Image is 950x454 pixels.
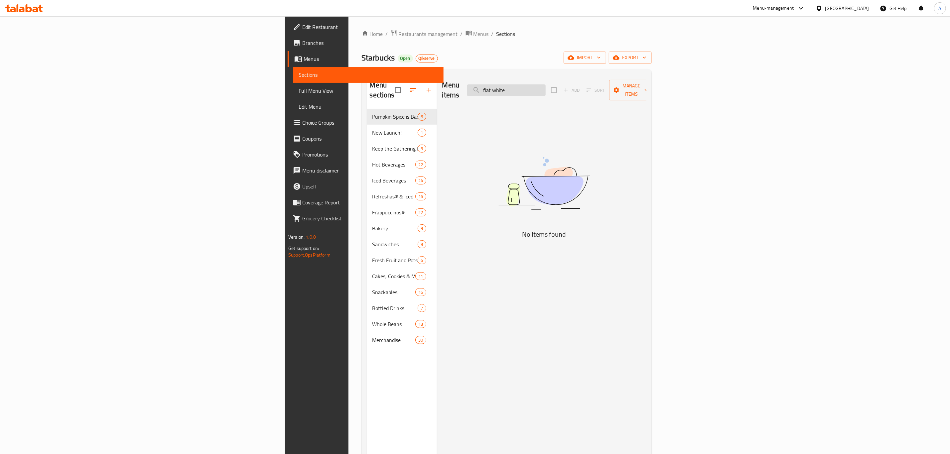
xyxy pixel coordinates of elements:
[582,85,609,95] span: Sort items
[367,106,437,351] nav: Menu sections
[372,304,418,312] div: Bottled Drinks
[614,54,646,62] span: export
[418,305,426,311] span: 7
[418,130,426,136] span: 1
[367,172,437,188] div: Iced Beverages24
[418,146,426,152] span: 5
[293,99,444,115] a: Edit Menu
[442,80,460,100] h2: Menu items
[306,233,316,241] span: 1.0.0
[302,198,438,206] span: Coverage Report
[367,252,437,268] div: Fresh Fruit and Pots6
[288,115,444,131] a: Choice Groups
[372,320,416,328] span: Whole Beans
[372,288,416,296] span: Snackables
[614,82,648,98] span: Manage items
[372,208,416,216] div: Frappuccinos®
[367,109,437,125] div: Pumpkin Spice is Back!6
[415,288,426,296] div: items
[496,30,515,38] span: Sections
[415,320,426,328] div: items
[415,192,426,200] div: items
[367,268,437,284] div: Cakes, Cookies & More11
[288,233,305,241] span: Version:
[461,139,627,227] img: dish.svg
[467,84,546,96] input: search
[367,332,437,348] div: Merchandise30
[416,162,426,168] span: 22
[418,256,426,264] div: items
[461,229,627,240] h5: No Items found
[372,272,416,280] span: Cakes, Cookies & More
[288,244,319,253] span: Get support on:
[367,236,437,252] div: Sandwiches9
[416,337,426,343] span: 30
[367,220,437,236] div: Bakery9
[825,5,869,12] div: [GEOGRAPHIC_DATA]
[418,145,426,153] div: items
[293,83,444,99] a: Full Menu View
[372,176,416,184] span: Iced Beverages
[372,224,418,232] span: Bakery
[416,209,426,216] span: 22
[418,129,426,137] div: items
[288,163,444,178] a: Menu disclaimer
[415,336,426,344] div: items
[372,336,416,344] span: Merchandise
[753,4,794,12] div: Menu-management
[302,167,438,174] span: Menu disclaimer
[367,157,437,172] div: Hot Beverages22
[367,300,437,316] div: Bottled Drinks7
[367,141,437,157] div: Keep the Gathering Flowing5
[416,177,426,184] span: 24
[288,251,331,259] a: Support.OpsPlatform
[609,52,652,64] button: export
[302,182,438,190] span: Upsell
[418,304,426,312] div: items
[293,67,444,83] a: Sections
[474,30,489,38] span: Menus
[302,151,438,159] span: Promotions
[299,87,438,95] span: Full Menu View
[569,54,601,62] span: import
[372,256,418,264] span: Fresh Fruit and Pots
[288,35,444,51] a: Branches
[288,178,444,194] a: Upsell
[372,145,418,153] span: Keep the Gathering Flowing
[561,85,582,95] span: Add item
[609,80,654,100] button: Manage items
[302,214,438,222] span: Grocery Checklist
[418,257,426,264] span: 6
[416,193,426,200] span: 16
[302,39,438,47] span: Branches
[416,289,426,295] span: 16
[302,23,438,31] span: Edit Restaurant
[362,30,652,38] nav: breadcrumb
[461,30,463,38] li: /
[418,225,426,232] span: 9
[367,284,437,300] div: Snackables16
[288,19,444,35] a: Edit Restaurant
[299,71,438,79] span: Sections
[416,321,426,327] span: 13
[564,52,606,64] button: import
[372,161,416,169] span: Hot Beverages
[418,224,426,232] div: items
[288,131,444,147] a: Coupons
[415,272,426,280] div: items
[372,240,418,248] span: Sandwiches
[372,192,416,200] span: Refreshas® & Iced Teas
[415,176,426,184] div: items
[288,210,444,226] a: Grocery Checklist
[418,114,426,120] span: 6
[304,55,438,63] span: Menus
[416,273,426,280] span: 11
